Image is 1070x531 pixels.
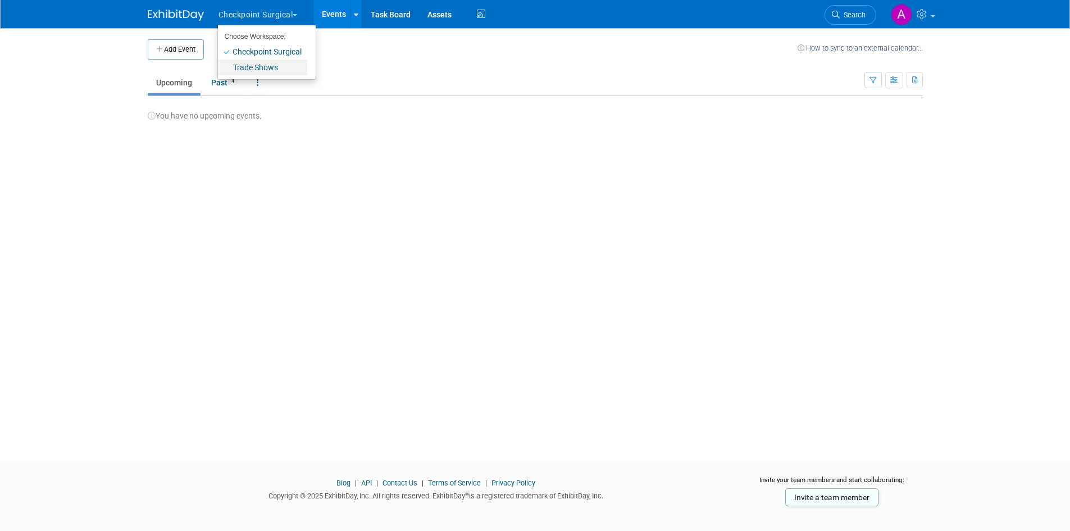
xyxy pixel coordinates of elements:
a: Terms of Service [428,479,481,487]
img: Ally Thompson [891,4,912,25]
img: ExhibitDay [148,10,204,21]
button: Add Event [148,39,204,60]
sup: ® [465,491,469,497]
li: Choose Workspace: [218,29,307,44]
span: | [352,479,359,487]
a: Upcoming [148,72,201,93]
a: Search [825,5,876,25]
span: | [419,479,426,487]
a: Privacy Policy [491,479,535,487]
a: Past4 [203,72,246,93]
span: | [374,479,381,487]
span: You have no upcoming events. [148,111,262,120]
div: Copyright © 2025 ExhibitDay, Inc. All rights reserved. ExhibitDay is a registered trademark of Ex... [148,488,725,501]
a: Invite a team member [785,488,878,506]
a: API [361,479,372,487]
a: Blog [336,479,350,487]
a: How to sync to an external calendar... [798,44,923,52]
a: Trade Shows [218,60,307,75]
a: Checkpoint Surgical [218,44,307,60]
span: | [482,479,490,487]
div: Invite your team members and start collaborating: [741,475,923,492]
span: 4 [228,77,238,85]
a: Contact Us [383,479,417,487]
span: Search [840,11,866,19]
